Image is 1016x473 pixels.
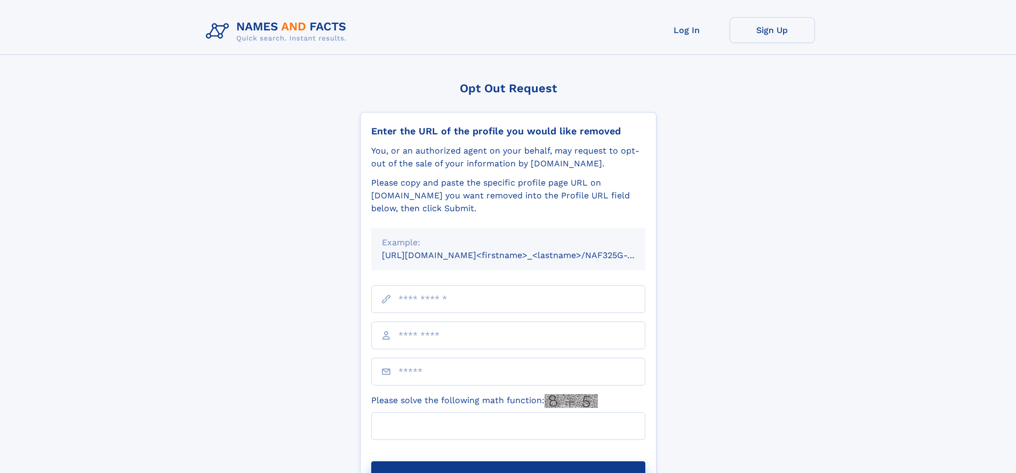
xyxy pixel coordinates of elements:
[371,125,645,137] div: Enter the URL of the profile you would like removed
[382,236,635,249] div: Example:
[360,82,657,95] div: Opt Out Request
[382,250,666,260] small: [URL][DOMAIN_NAME]<firstname>_<lastname>/NAF325G-xxxxxxxx
[202,17,355,46] img: Logo Names and Facts
[371,177,645,215] div: Please copy and paste the specific profile page URL on [DOMAIN_NAME] you want removed into the Pr...
[730,17,815,43] a: Sign Up
[371,145,645,170] div: You, or an authorized agent on your behalf, may request to opt-out of the sale of your informatio...
[644,17,730,43] a: Log In
[371,394,598,408] label: Please solve the following math function:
